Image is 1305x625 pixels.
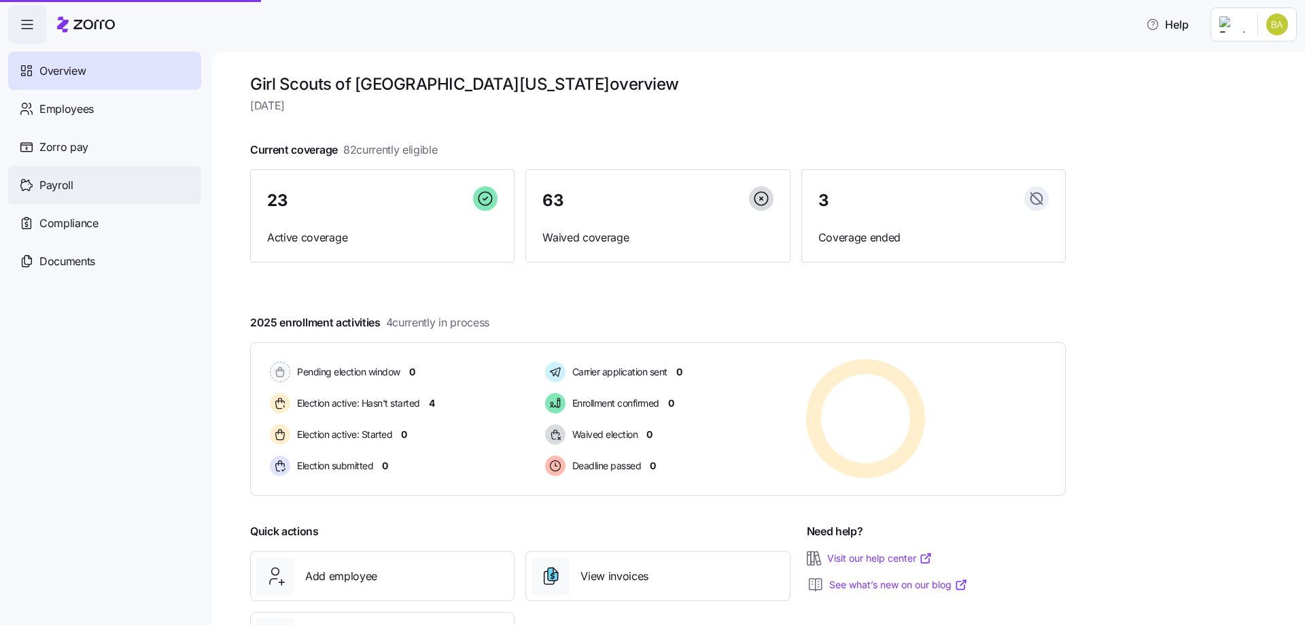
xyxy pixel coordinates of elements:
span: Waived coverage [542,229,773,246]
a: See what’s new on our blog [829,578,968,592]
a: Visit our help center [827,552,933,565]
span: Enrollment confirmed [568,396,659,410]
span: 3 [818,192,829,209]
span: [DATE] [250,97,1066,114]
span: 0 [382,459,388,473]
span: 0 [409,365,415,379]
span: 23 [267,192,288,209]
span: Employees [39,101,94,118]
span: Coverage ended [818,229,1049,246]
img: 6f46b9ca218b826edd2847f3ac42d6a8 [1266,14,1288,35]
span: 0 [401,428,407,441]
span: Zorro pay [39,139,88,156]
a: Compliance [8,204,201,242]
a: Zorro pay [8,128,201,166]
span: Add employee [305,568,377,585]
span: Overview [39,63,86,80]
span: Need help? [807,523,863,540]
span: 63 [542,192,563,209]
span: Payroll [39,177,73,194]
span: Election active: Hasn't started [293,396,420,410]
span: 0 [650,459,656,473]
span: Pending election window [293,365,400,379]
span: 2025 enrollment activities [250,314,489,331]
h1: Girl Scouts of [GEOGRAPHIC_DATA][US_STATE] overview [250,73,1066,95]
span: 4 [429,396,435,410]
span: Deadline passed [568,459,642,473]
span: Help [1146,16,1189,33]
button: Help [1135,11,1200,38]
span: Election active: Started [293,428,392,441]
span: Waived election [568,428,638,441]
span: 0 [676,365,682,379]
span: Carrier application sent [568,365,667,379]
span: Documents [39,253,95,270]
span: 0 [646,428,652,441]
span: 82 currently eligible [343,141,438,158]
a: Documents [8,242,201,280]
img: Employer logo [1219,16,1247,33]
a: Overview [8,52,201,90]
span: Compliance [39,215,99,232]
span: Election submitted [293,459,373,473]
span: Current coverage [250,141,438,158]
a: Payroll [8,166,201,204]
span: Quick actions [250,523,319,540]
span: Active coverage [267,229,498,246]
a: Employees [8,90,201,128]
span: View invoices [580,568,648,585]
span: 4 currently in process [386,314,489,331]
span: 0 [668,396,674,410]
